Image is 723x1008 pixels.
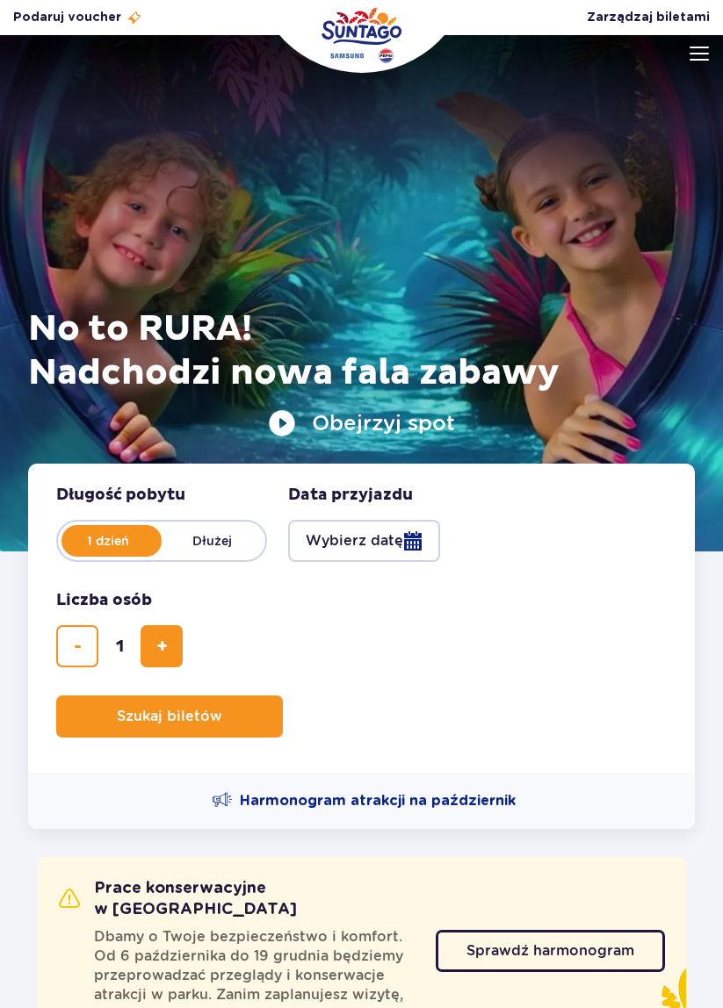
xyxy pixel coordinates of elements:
[141,625,183,667] button: dodaj bilet
[13,9,142,26] a: Podaruj voucher
[28,307,695,395] h1: No to RURA! Nadchodzi nowa fala zabawy
[268,409,455,437] button: Obejrzyj spot
[56,590,152,611] span: Liczba osób
[98,625,141,667] input: liczba biletów
[288,485,413,506] span: Data przyjazdu
[212,790,516,811] a: Harmonogram atrakcji na październik
[59,878,436,920] h2: Prace konserwacyjne w [GEOGRAPHIC_DATA]
[288,520,440,562] button: Wybierz datę
[587,9,710,26] a: Zarządzaj biletami
[117,709,222,724] span: Szukaj biletów
[436,930,665,972] a: Sprawdź harmonogram
[466,944,634,958] span: Sprawdź harmonogram
[240,791,516,810] span: Harmonogram atrakcji na październik
[56,625,98,667] button: usuń bilet
[13,9,121,26] span: Podaruj voucher
[58,522,158,559] label: 1 dzień
[56,695,283,738] button: Szukaj biletów
[28,464,695,773] form: Planowanie wizyty w Park of Poland
[162,522,262,559] label: Dłużej
[690,47,709,61] img: Open menu
[56,485,185,506] span: Długość pobytu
